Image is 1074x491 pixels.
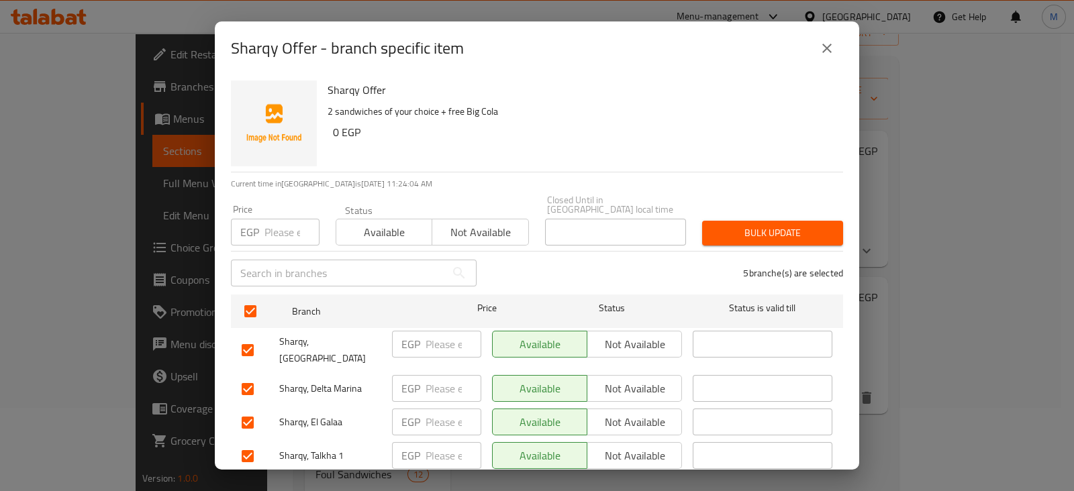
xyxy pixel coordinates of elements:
[336,219,432,245] button: Available
[279,414,381,431] span: Sharqy, El Galaa
[587,442,682,469] button: Not available
[492,442,587,469] button: Available
[426,442,481,469] input: Please enter price
[279,447,381,464] span: Sharqy, Talkha 1
[498,446,582,466] span: Available
[231,178,843,190] p: Current time in [GEOGRAPHIC_DATA] is [DATE] 11:24:04 AM
[593,335,677,354] span: Not available
[264,219,320,245] input: Please enter price
[426,375,481,402] input: Please enter price
[279,380,381,397] span: Sharqy, Delta Marina
[587,331,682,358] button: Not available
[426,408,481,435] input: Please enter price
[498,413,582,432] span: Available
[401,414,420,430] p: EGP
[401,447,420,463] p: EGP
[498,335,582,354] span: Available
[240,224,259,240] p: EGP
[587,375,682,402] button: Not available
[693,300,832,317] span: Status is valid till
[231,260,446,286] input: Search in branches
[333,123,832,142] h6: 0 EGP
[593,413,677,432] span: Not available
[231,80,317,166] img: Sharqy Offer
[279,333,381,367] span: Sharqy, [GEOGRAPHIC_DATA]
[593,379,677,398] span: Not available
[292,303,432,320] span: Branch
[438,223,523,242] span: Not available
[231,38,464,59] h2: Sharqy Offer - branch specific item
[426,331,481,358] input: Please enter price
[811,32,843,64] button: close
[743,266,843,280] p: 5 branche(s) are selected
[492,408,587,435] button: Available
[328,80,832,99] h6: Sharqy Offer
[498,379,582,398] span: Available
[492,375,587,402] button: Available
[342,223,427,242] span: Available
[593,446,677,466] span: Not available
[713,225,832,241] span: Bulk update
[328,103,832,120] p: 2 sandwiches of your choice + free Big Cola
[401,336,420,352] p: EGP
[542,300,682,317] span: Status
[401,380,420,396] p: EGP
[702,221,843,245] button: Bulk update
[492,331,587,358] button: Available
[442,300,532,317] span: Price
[587,408,682,435] button: Not available
[432,219,528,245] button: Not available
